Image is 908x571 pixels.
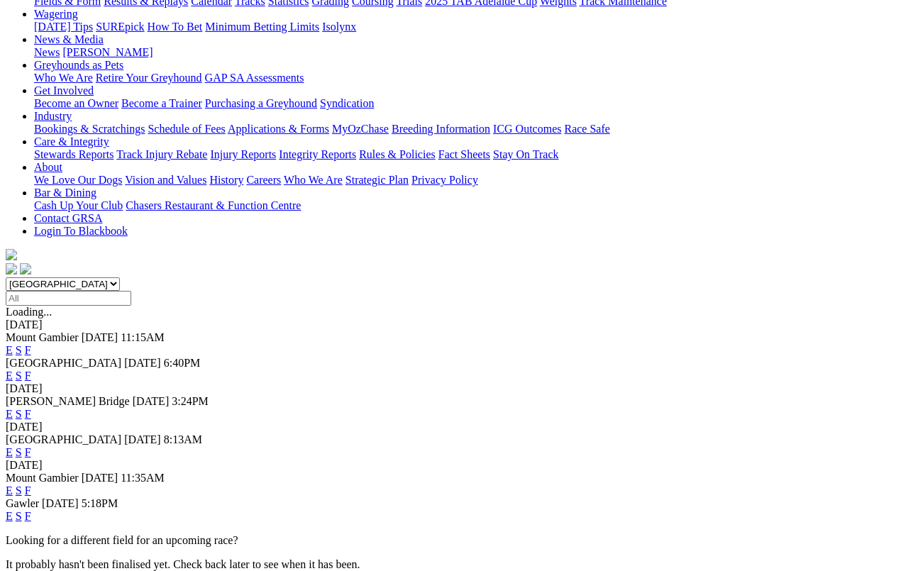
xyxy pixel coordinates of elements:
[34,110,72,122] a: Industry
[210,148,276,160] a: Injury Reports
[34,212,102,224] a: Contact GRSA
[34,33,104,45] a: News & Media
[125,174,206,186] a: Vision and Values
[284,174,343,186] a: Who We Are
[34,199,123,211] a: Cash Up Your Club
[493,123,561,135] a: ICG Outcomes
[16,408,22,420] a: S
[411,174,478,186] a: Privacy Policy
[209,174,243,186] a: History
[172,395,209,407] span: 3:24PM
[493,148,558,160] a: Stay On Track
[16,344,22,356] a: S
[34,225,128,237] a: Login To Blackbook
[34,148,113,160] a: Stewards Reports
[34,72,902,84] div: Greyhounds as Pets
[564,123,609,135] a: Race Safe
[116,148,207,160] a: Track Injury Rebate
[62,46,153,58] a: [PERSON_NAME]
[6,318,902,331] div: [DATE]
[25,446,31,458] a: F
[279,148,356,160] a: Integrity Reports
[6,497,39,509] span: Gawler
[124,357,161,369] span: [DATE]
[205,21,319,33] a: Minimum Betting Limits
[16,370,22,382] a: S
[82,497,118,509] span: 5:18PM
[34,174,122,186] a: We Love Our Dogs
[6,357,121,369] span: [GEOGRAPHIC_DATA]
[34,97,118,109] a: Become an Owner
[34,46,902,59] div: News & Media
[6,249,17,260] img: logo-grsa-white.png
[121,331,165,343] span: 11:15AM
[126,199,301,211] a: Chasers Restaurant & Function Centre
[34,72,93,84] a: Who We Are
[25,344,31,356] a: F
[148,123,225,135] a: Schedule of Fees
[34,174,902,187] div: About
[359,148,436,160] a: Rules & Policies
[438,148,490,160] a: Fact Sheets
[34,8,78,20] a: Wagering
[322,21,356,33] a: Isolynx
[6,291,131,306] input: Select date
[34,46,60,58] a: News
[205,97,317,109] a: Purchasing a Greyhound
[34,199,902,212] div: Bar & Dining
[6,395,130,407] span: [PERSON_NAME] Bridge
[6,306,52,318] span: Loading...
[34,21,93,33] a: [DATE] Tips
[34,187,96,199] a: Bar & Dining
[96,21,144,33] a: SUREpick
[6,484,13,497] a: E
[6,421,902,433] div: [DATE]
[148,21,203,33] a: How To Bet
[34,123,902,135] div: Industry
[25,510,31,522] a: F
[121,472,165,484] span: 11:35AM
[34,135,109,148] a: Care & Integrity
[25,408,31,420] a: F
[6,433,121,445] span: [GEOGRAPHIC_DATA]
[205,72,304,84] a: GAP SA Assessments
[246,174,281,186] a: Careers
[345,174,409,186] a: Strategic Plan
[164,433,202,445] span: 8:13AM
[16,484,22,497] a: S
[82,472,118,484] span: [DATE]
[164,357,201,369] span: 6:40PM
[6,534,902,547] p: Looking for a different field for an upcoming race?
[6,510,13,522] a: E
[121,97,202,109] a: Become a Trainer
[34,161,62,173] a: About
[6,408,13,420] a: E
[25,484,31,497] a: F
[332,123,389,135] a: MyOzChase
[320,97,374,109] a: Syndication
[6,382,902,395] div: [DATE]
[34,123,145,135] a: Bookings & Scratchings
[6,344,13,356] a: E
[34,21,902,33] div: Wagering
[16,446,22,458] a: S
[6,331,79,343] span: Mount Gambier
[6,472,79,484] span: Mount Gambier
[20,263,31,275] img: twitter.svg
[6,459,902,472] div: [DATE]
[34,97,902,110] div: Get Involved
[6,558,360,570] partial: It probably hasn't been finalised yet. Check back later to see when it has been.
[6,446,13,458] a: E
[96,72,202,84] a: Retire Your Greyhound
[16,510,22,522] a: S
[124,433,161,445] span: [DATE]
[34,84,94,96] a: Get Involved
[42,497,79,509] span: [DATE]
[82,331,118,343] span: [DATE]
[34,148,902,161] div: Care & Integrity
[6,263,17,275] img: facebook.svg
[34,59,123,71] a: Greyhounds as Pets
[228,123,329,135] a: Applications & Forms
[6,370,13,382] a: E
[25,370,31,382] a: F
